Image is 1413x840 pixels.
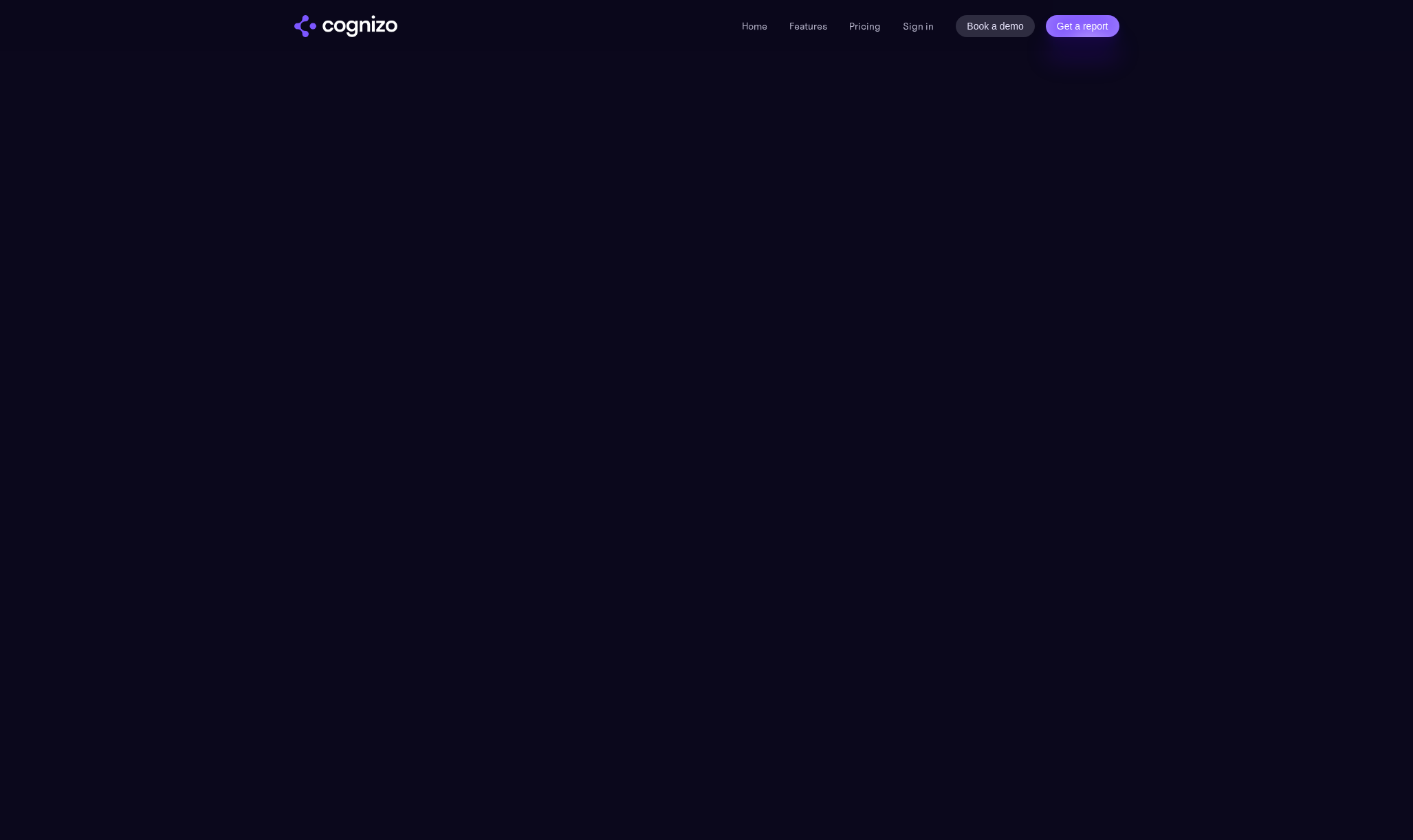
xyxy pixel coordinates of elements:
a: Book a demo [956,15,1035,37]
img: cognizo logo [294,15,397,37]
a: Pricing [849,20,881,32]
a: home [294,15,397,37]
a: Get a report [1046,15,1119,37]
a: Features [789,20,827,32]
a: Home [742,20,767,32]
a: Sign in [903,18,934,34]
